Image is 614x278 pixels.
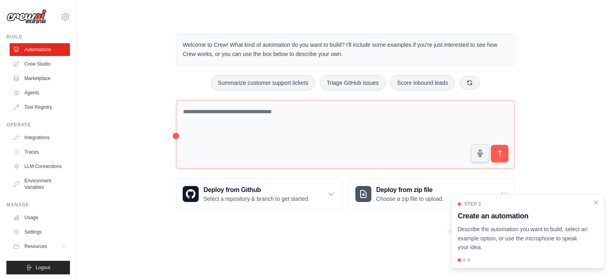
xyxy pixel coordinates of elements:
a: Marketplace [10,72,70,85]
span: Resources [24,243,47,250]
button: Close walkthrough [593,199,599,206]
p: Choose a zip file to upload. [376,195,444,203]
button: Resources [10,240,70,253]
span: Step 1 [464,201,481,207]
a: LLM Connections [10,160,70,173]
button: Summarize customer support tickets [211,75,315,90]
button: Score inbound leads [390,75,455,90]
p: Describe the automation you want to build, select an example option, or use the microphone to spe... [458,225,588,252]
a: Automations [10,43,70,56]
h3: Deploy from Github [203,185,309,195]
p: Select a repository & branch to get started. [203,195,309,203]
button: Triage GitHub issues [320,75,385,90]
a: Tool Registry [10,101,70,114]
p: Welcome to Crew! What kind of automation do you want to build? I'll include some examples if you'... [183,40,508,59]
div: Build [6,34,70,40]
h3: Create an automation [458,210,588,222]
img: Logo [6,9,46,24]
div: Operate [6,122,70,128]
h3: Deploy from zip file [376,185,444,195]
a: Traces [10,146,70,158]
a: Environment Variables [10,174,70,194]
a: Usage [10,211,70,224]
a: Crew Studio [10,58,70,70]
a: Integrations [10,131,70,144]
button: Logout [6,261,70,274]
span: Logout [36,264,50,271]
a: Settings [10,226,70,238]
a: Agents [10,86,70,99]
div: Manage [6,202,70,208]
